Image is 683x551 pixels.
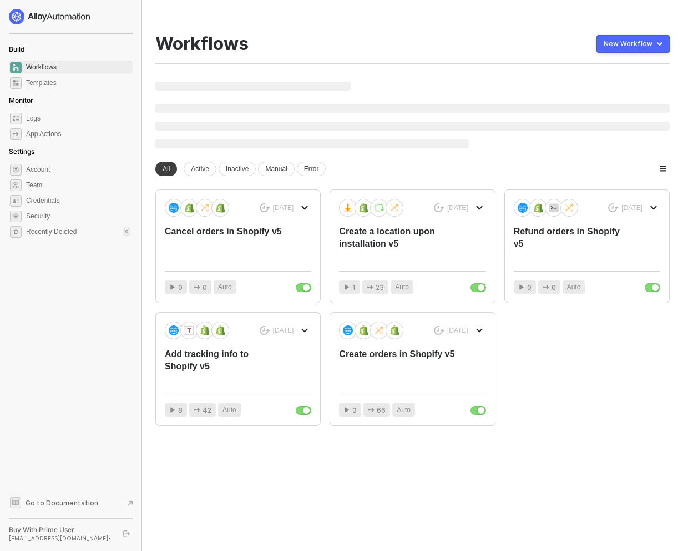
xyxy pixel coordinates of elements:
[165,348,282,385] div: Add tracking info to Shopify v5
[260,203,270,213] span: icon-success-page
[518,203,528,213] img: icon
[169,325,179,335] img: icon
[374,325,384,335] img: icon
[9,9,133,24] a: logo
[26,163,130,176] span: Account
[203,405,211,415] span: 42
[194,407,200,413] span: icon-app-actions
[596,35,670,53] button: New Workflow
[10,164,22,176] span: settings
[9,45,24,53] span: Build
[26,178,130,192] span: Team
[273,326,294,335] div: [DATE]
[368,407,375,413] span: icon-app-actions
[222,405,236,415] span: Auto
[26,194,130,207] span: Credentials
[352,405,357,415] span: 3
[26,76,130,89] span: Templates
[10,211,22,222] span: security
[9,496,133,509] a: Knowledge Base
[650,204,657,211] span: icon-arrow-down
[258,162,294,176] div: Manual
[165,226,282,262] div: Cancel orders in Shopify v5
[26,61,130,74] span: Workflows
[26,112,130,125] span: Logs
[10,226,22,238] span: settings
[358,325,368,335] img: icon
[178,405,183,415] span: 8
[203,282,207,293] span: 0
[376,282,384,293] span: 23
[26,498,98,508] span: Go to Documentation
[10,128,22,140] span: icon-app-actions
[9,147,34,156] span: Settings
[125,498,136,509] span: document-arrow
[9,534,113,542] div: [EMAIL_ADDRESS][DOMAIN_NAME] •
[543,284,549,290] span: icon-app-actions
[389,203,399,213] img: icon
[377,405,386,415] span: 66
[155,162,177,176] div: All
[155,33,249,54] div: Workflows
[533,203,543,213] img: icon
[200,203,210,213] img: icon
[549,203,559,213] img: icon
[527,282,532,293] span: 0
[434,326,444,335] span: icon-success-page
[564,203,574,213] img: icon
[9,525,113,534] div: Buy With Prime User
[514,226,631,262] div: Refund orders in Shopify v5
[218,282,232,293] span: Auto
[194,284,200,290] span: icon-app-actions
[552,282,556,293] span: 0
[358,203,368,213] img: icon
[301,204,308,211] span: icon-arrow-down
[26,227,77,237] span: Recently Deleted
[297,162,326,176] div: Error
[10,113,22,124] span: icon-logs
[123,227,130,236] div: 0
[374,203,384,213] img: icon
[184,162,216,176] div: Active
[260,326,270,335] span: icon-success-page
[26,129,61,139] div: App Actions
[352,282,356,293] span: 1
[339,348,456,385] div: Create orders in Shopify v5
[10,179,22,191] span: team
[10,497,21,508] span: documentation
[273,203,294,213] div: [DATE]
[608,203,619,213] span: icon-success-page
[567,282,581,293] span: Auto
[200,325,210,335] img: icon
[339,226,456,262] div: Create a location upon installation v5
[215,325,225,335] img: icon
[9,9,91,24] img: logo
[10,77,22,89] span: marketplace
[184,325,194,335] img: icon
[604,39,652,48] div: New Workflow
[389,325,399,335] img: icon
[219,162,256,176] div: Inactive
[447,203,468,213] div: [DATE]
[395,282,409,293] span: Auto
[169,203,179,213] img: icon
[10,62,22,73] span: dashboard
[397,405,411,415] span: Auto
[9,96,33,104] span: Monitor
[434,203,444,213] span: icon-success-page
[123,530,130,537] span: logout
[343,325,353,335] img: icon
[178,282,183,293] span: 0
[10,195,22,207] span: credentials
[621,203,642,213] div: [DATE]
[367,284,373,290] span: icon-app-actions
[476,327,483,334] span: icon-arrow-down
[301,327,308,334] span: icon-arrow-down
[215,203,225,213] img: icon
[447,326,468,335] div: [DATE]
[343,203,353,213] img: icon
[476,204,483,211] span: icon-arrow-down
[184,203,194,213] img: icon
[26,209,130,223] span: Security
